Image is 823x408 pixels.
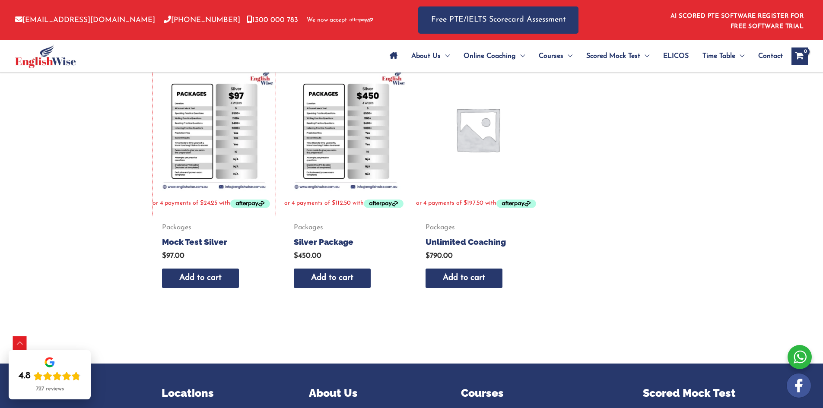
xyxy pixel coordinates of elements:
[457,41,532,71] a: Online CoachingMenu Toggle
[247,16,298,24] a: 1300 000 783
[670,13,804,30] a: AI SCORED PTE SOFTWARE REGISTER FOR FREE SOFTWARE TRIAL
[153,68,276,191] img: Mock Test Silver
[426,223,529,232] span: Packages
[162,252,184,259] bdi: 97.00
[426,252,453,259] bdi: 790.00
[416,68,539,191] img: Placeholder
[426,252,430,259] span: $
[383,41,783,71] nav: Site Navigation: Main Menu
[19,370,81,382] div: Rating: 4.8 out of 5
[162,237,265,251] a: Mock Test Silver
[307,16,347,25] span: We now accept
[426,237,529,251] a: Unlimited Coaching
[294,252,321,259] bdi: 450.00
[294,237,397,247] h2: Silver Package
[36,386,64,392] div: 727 reviews
[656,41,696,71] a: ELICOS
[294,252,298,259] span: $
[162,237,265,247] h2: Mock Test Silver
[162,385,292,402] p: Locations
[19,370,31,382] div: 4.8
[162,269,239,288] a: Add to cart: “Mock Test Silver”
[586,41,640,71] span: Scored Mock Test
[411,41,441,71] span: About Us
[426,269,502,288] a: Add to cart: “Unlimited Coaching”
[418,6,578,34] a: Free PTE/IELTS Scorecard Assessment
[563,41,572,71] span: Menu Toggle
[532,41,579,71] a: CoursesMenu Toggle
[539,41,563,71] span: Courses
[751,41,783,71] a: Contact
[162,223,265,232] span: Packages
[15,44,76,68] img: cropped-ew-logo
[735,41,744,71] span: Menu Toggle
[516,41,525,71] span: Menu Toggle
[284,68,407,191] img: Silver Package
[309,385,439,402] p: About Us
[461,385,626,402] p: Courses
[791,47,808,65] a: View Shopping Cart, empty
[294,223,397,232] span: Packages
[294,269,371,288] a: Add to cart: “Silver Package”
[643,385,808,402] p: Scored Mock Test
[787,373,811,398] img: white-facebook.png
[350,18,373,22] img: Afterpay-Logo
[464,41,516,71] span: Online Coaching
[663,41,689,71] span: ELICOS
[441,41,450,71] span: Menu Toggle
[665,6,808,34] aside: Header Widget 1
[640,41,649,71] span: Menu Toggle
[758,41,783,71] span: Contact
[294,237,397,251] a: Silver Package
[696,41,751,71] a: Time TableMenu Toggle
[15,16,155,24] a: [EMAIL_ADDRESS][DOMAIN_NAME]
[404,41,457,71] a: About UsMenu Toggle
[164,16,240,24] a: [PHONE_NUMBER]
[702,41,735,71] span: Time Table
[579,41,656,71] a: Scored Mock TestMenu Toggle
[162,252,166,259] span: $
[426,237,529,247] h2: Unlimited Coaching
